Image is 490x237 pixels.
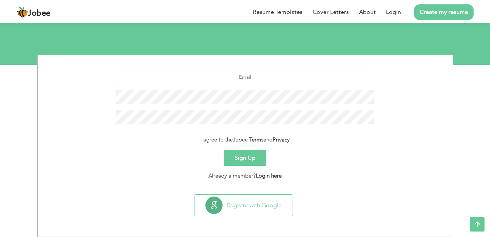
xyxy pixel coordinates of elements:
a: Login [386,8,401,16]
div: Already a member? [43,172,447,180]
span: Jobee [28,9,51,18]
button: Register with Google [194,195,293,216]
div: I agree to the and [43,136,447,144]
a: Privacy [273,136,290,143]
a: Resume Templates [253,8,302,16]
a: Jobee [16,6,51,18]
a: Cover Letters [313,8,349,16]
a: Terms [249,136,263,143]
button: Sign Up [224,150,266,166]
input: Email [116,70,374,84]
a: Login here [256,172,282,179]
span: Jobee [233,136,248,143]
a: About [359,8,376,16]
a: Create my resume [414,4,474,20]
img: jobee.io [16,6,28,18]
